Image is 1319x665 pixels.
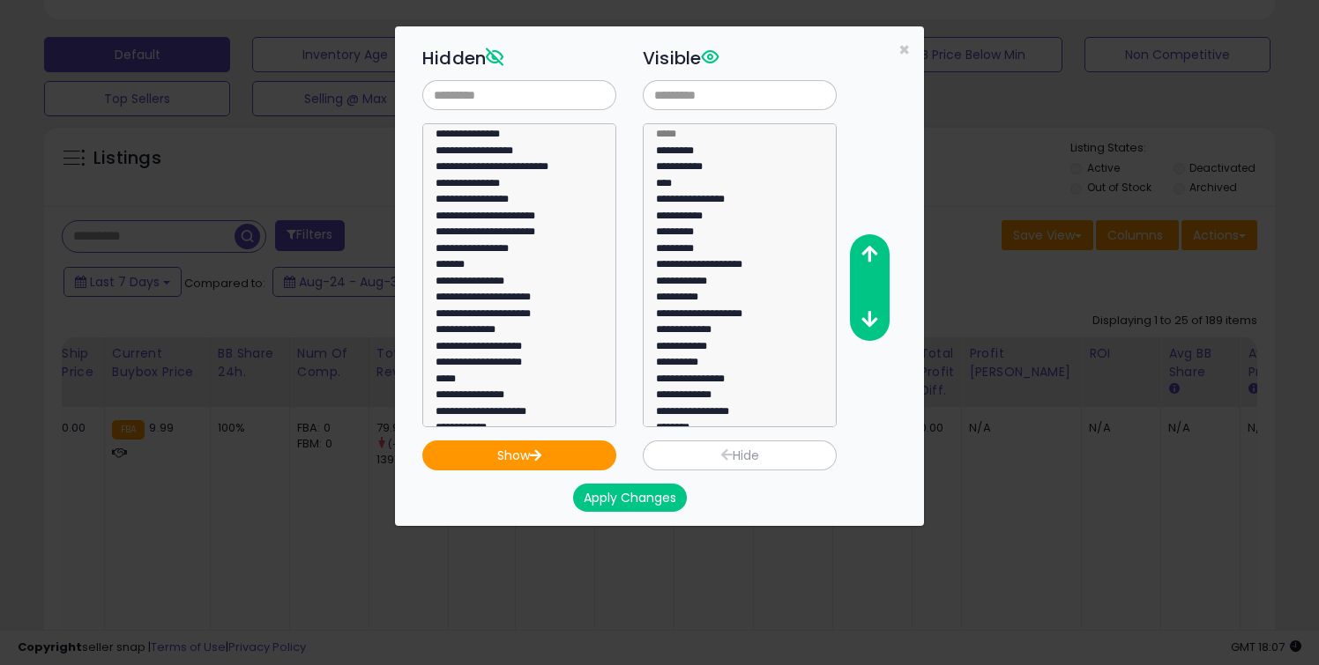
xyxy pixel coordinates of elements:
[643,440,837,470] button: Hide
[422,45,616,71] h3: Hidden
[898,37,910,63] span: ×
[643,45,837,71] h3: Visible
[573,484,687,512] button: Apply Changes
[422,440,616,470] button: Show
